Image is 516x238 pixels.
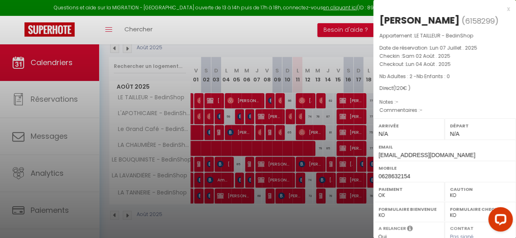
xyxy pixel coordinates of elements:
[379,14,460,27] div: [PERSON_NAME]
[450,205,511,213] label: Formulaire Checkin
[379,131,388,137] span: N/A
[406,61,451,68] span: Lun 04 Août . 2025
[407,225,413,234] i: Sélectionner OUI si vous souhaiter envoyer les séquences de messages post-checkout
[379,73,450,80] span: Nb Adultes : 2 -
[396,98,399,105] span: -
[379,52,510,60] p: Checkin :
[373,4,510,14] div: x
[379,60,510,68] p: Checkout :
[379,205,439,213] label: Formulaire Bienvenue
[379,225,406,232] label: A relancer
[420,107,423,114] span: -
[379,106,510,114] p: Commentaires :
[379,164,511,172] label: Mobile
[379,85,510,92] div: Direct
[465,16,495,26] span: 6158299
[416,73,450,80] span: Nb Enfants : 0
[379,98,510,106] p: Notes :
[379,32,510,40] p: Appartement :
[450,185,511,193] label: Caution
[379,152,475,158] span: [EMAIL_ADDRESS][DOMAIN_NAME]
[450,122,511,130] label: Départ
[379,143,511,151] label: Email
[402,52,450,59] span: Sam 02 Août . 2025
[450,225,474,230] label: Contrat
[450,131,459,137] span: N/A
[395,85,403,92] span: 120
[379,122,439,130] label: Arrivée
[379,44,510,52] p: Date de réservation :
[414,32,473,39] span: LE TAILLEUR - BedinShop
[482,204,516,238] iframe: LiveChat chat widget
[430,44,477,51] span: Lun 07 Juillet . 2025
[462,15,498,26] span: ( )
[379,185,439,193] label: Paiement
[393,85,410,92] span: ( € )
[379,173,410,179] span: 0628632154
